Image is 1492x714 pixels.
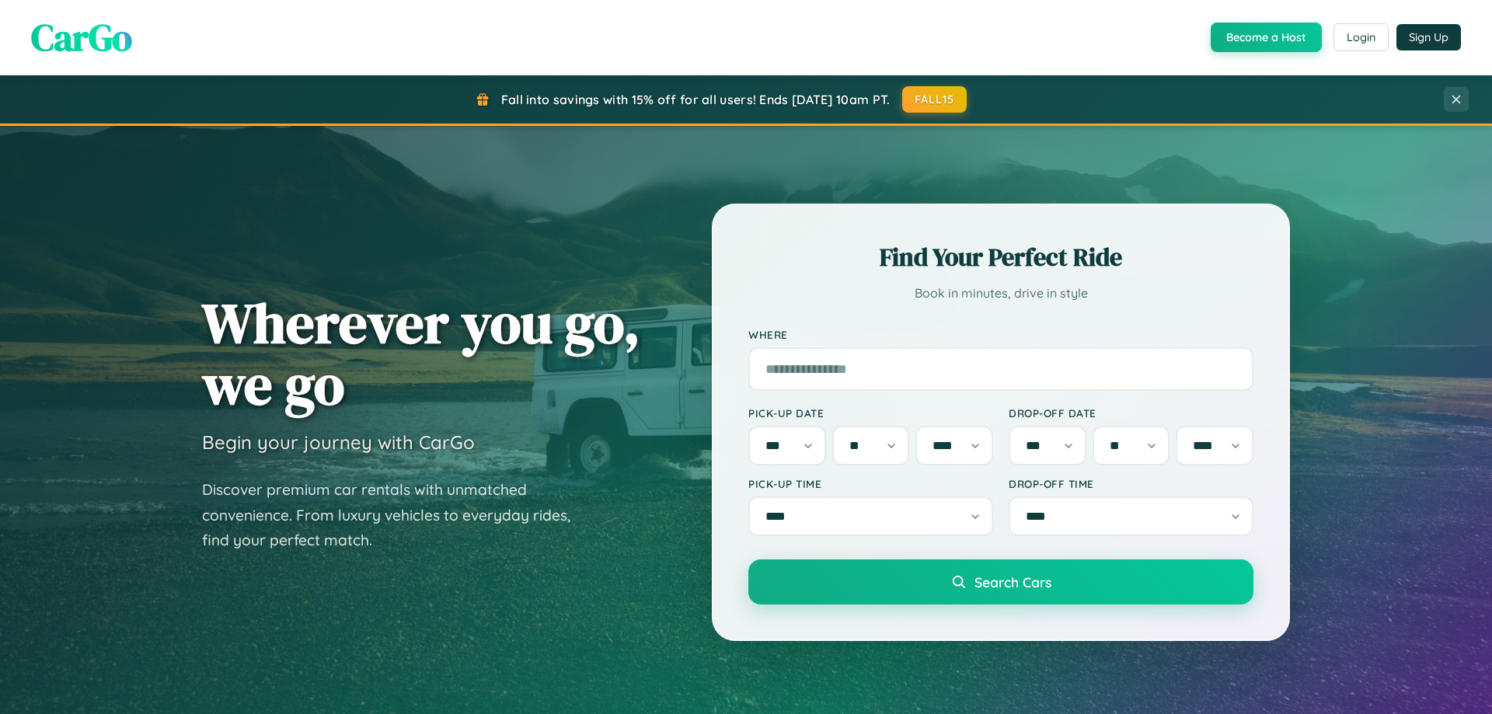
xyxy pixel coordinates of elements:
label: Drop-off Date [1009,406,1253,420]
label: Where [748,328,1253,341]
button: Search Cars [748,559,1253,604]
p: Discover premium car rentals with unmatched convenience. From luxury vehicles to everyday rides, ... [202,477,591,553]
h3: Begin your journey with CarGo [202,430,475,454]
span: Search Cars [974,573,1051,590]
button: Become a Host [1211,23,1322,52]
span: Fall into savings with 15% off for all users! Ends [DATE] 10am PT. [501,92,891,107]
button: Sign Up [1396,24,1461,51]
button: Login [1333,23,1389,51]
h2: Find Your Perfect Ride [748,240,1253,274]
label: Pick-up Time [748,477,993,490]
span: CarGo [31,12,132,63]
p: Book in minutes, drive in style [748,282,1253,305]
button: FALL15 [902,86,967,113]
label: Drop-off Time [1009,477,1253,490]
h1: Wherever you go, we go [202,292,640,415]
label: Pick-up Date [748,406,993,420]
